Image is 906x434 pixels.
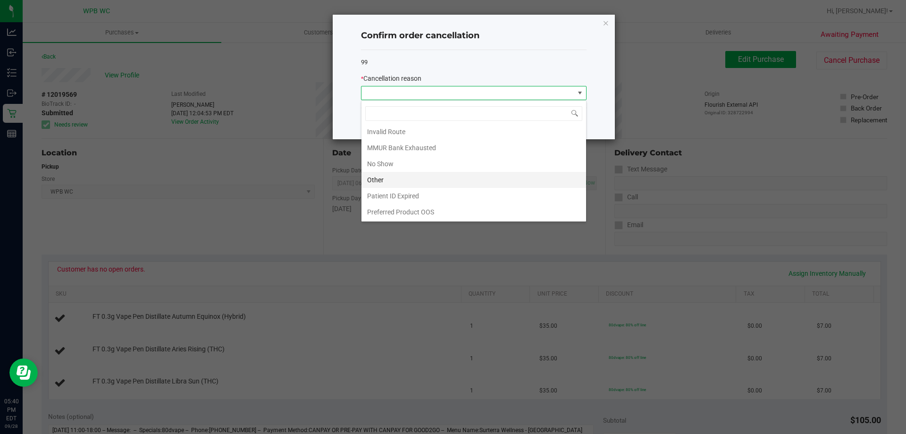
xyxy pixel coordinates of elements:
span: Cancellation reason [363,75,421,82]
li: Invalid Route [361,124,586,140]
li: Other [361,172,586,188]
li: Preferred Product OOS [361,204,586,220]
li: Patient ID Expired [361,188,586,204]
li: No Show [361,156,586,172]
button: Close [603,17,609,28]
span: 99 [361,59,368,66]
iframe: Resource center [9,358,38,387]
li: MMUR Bank Exhausted [361,140,586,156]
h4: Confirm order cancellation [361,30,587,42]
